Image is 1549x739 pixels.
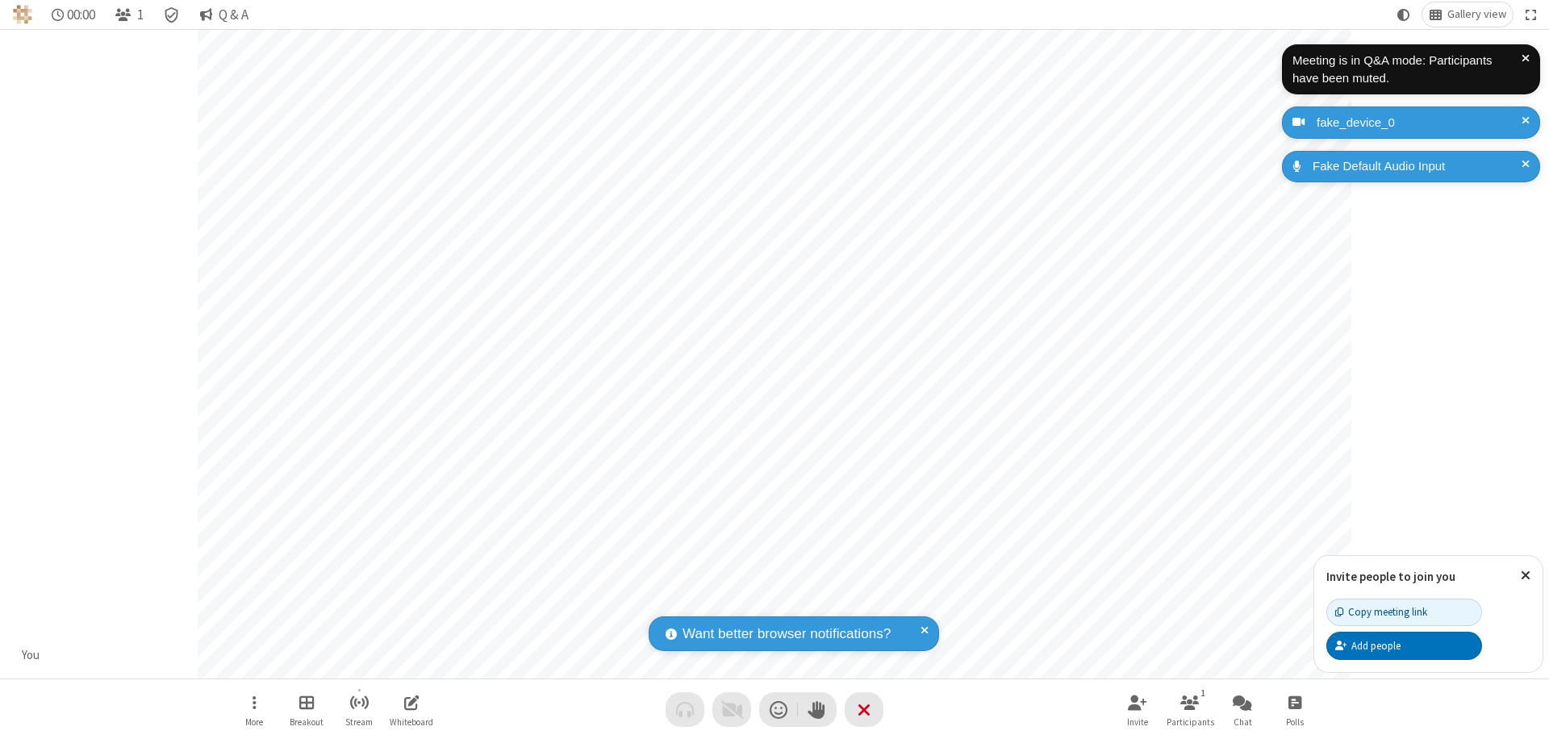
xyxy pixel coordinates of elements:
button: End or leave meeting [845,692,883,727]
button: Audio problem - check your Internet connection or call by phone [666,692,704,727]
button: Invite participants (⌘+Shift+I) [1113,687,1162,733]
span: Participants [1167,717,1214,727]
button: Open shared whiteboard [387,687,436,733]
button: Video [712,692,751,727]
span: Breakout [290,717,324,727]
div: Fake Default Audio Input [1307,157,1528,176]
button: Change layout [1422,2,1513,27]
button: Add people [1326,632,1482,659]
span: Whiteboard [390,717,433,727]
div: Meeting details Encryption enabled [157,2,187,27]
span: Invite [1127,717,1148,727]
button: Copy meeting link [1326,599,1482,626]
button: Open chat [1218,687,1267,733]
button: Raise hand [798,692,837,727]
div: Copy meeting link [1335,604,1427,620]
button: Open participant list [108,2,150,27]
button: Fullscreen [1519,2,1543,27]
span: Stream [345,717,373,727]
button: Send a reaction [759,692,798,727]
div: 1 [1196,686,1210,700]
div: You [16,646,46,665]
button: Open poll [1271,687,1319,733]
label: Invite people to join you [1326,569,1455,584]
button: Open participant list [1166,687,1214,733]
button: Q & A [193,2,255,27]
button: Using system theme [1391,2,1417,27]
span: Want better browser notifications? [683,624,891,645]
img: QA Selenium DO NOT DELETE OR CHANGE [13,5,32,24]
div: fake_device_0 [1311,114,1528,132]
span: Q & A [219,7,248,23]
div: Timer [45,2,102,27]
button: Open menu [230,687,278,733]
span: 1 [137,7,144,23]
span: More [245,717,263,727]
button: Start streaming [335,687,383,733]
span: Chat [1234,717,1252,727]
span: 00:00 [67,7,95,23]
span: Gallery view [1447,8,1506,21]
span: Polls [1286,717,1304,727]
div: Meeting is in Q&A mode: Participants have been muted. [1292,52,1522,88]
button: Manage Breakout Rooms [282,687,331,733]
button: Close popover [1509,556,1543,595]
